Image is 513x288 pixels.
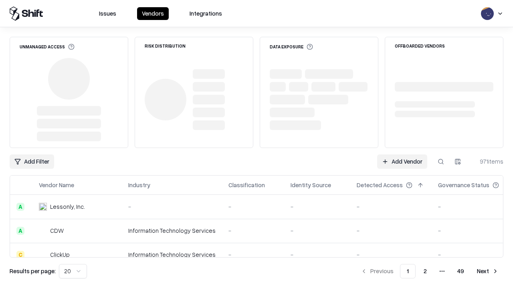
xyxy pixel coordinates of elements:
[472,264,503,278] button: Next
[228,226,278,235] div: -
[50,226,64,235] div: CDW
[438,202,512,211] div: -
[228,250,278,259] div: -
[451,264,471,278] button: 49
[128,250,216,259] div: Information Technology Services
[395,44,445,48] div: Offboarded Vendors
[128,226,216,235] div: Information Technology Services
[16,203,24,211] div: A
[377,154,427,169] a: Add Vendor
[20,44,75,50] div: Unmanaged Access
[10,154,54,169] button: Add Filter
[16,227,24,235] div: A
[356,264,503,278] nav: pagination
[228,202,278,211] div: -
[10,267,56,275] p: Results per page:
[357,181,403,189] div: Detected Access
[39,203,47,211] img: Lessonly, Inc.
[291,181,331,189] div: Identity Source
[185,7,227,20] button: Integrations
[39,227,47,235] img: CDW
[137,7,169,20] button: Vendors
[357,250,425,259] div: -
[291,226,344,235] div: -
[128,202,216,211] div: -
[39,251,47,259] img: ClickUp
[400,264,416,278] button: 1
[357,202,425,211] div: -
[228,181,265,189] div: Classification
[39,181,74,189] div: Vendor Name
[291,250,344,259] div: -
[270,44,313,50] div: Data Exposure
[145,44,186,48] div: Risk Distribution
[50,202,85,211] div: Lessonly, Inc.
[438,181,489,189] div: Governance Status
[16,251,24,259] div: C
[438,226,512,235] div: -
[438,250,512,259] div: -
[417,264,433,278] button: 2
[50,250,70,259] div: ClickUp
[357,226,425,235] div: -
[128,181,150,189] div: Industry
[471,157,503,166] div: 971 items
[94,7,121,20] button: Issues
[291,202,344,211] div: -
